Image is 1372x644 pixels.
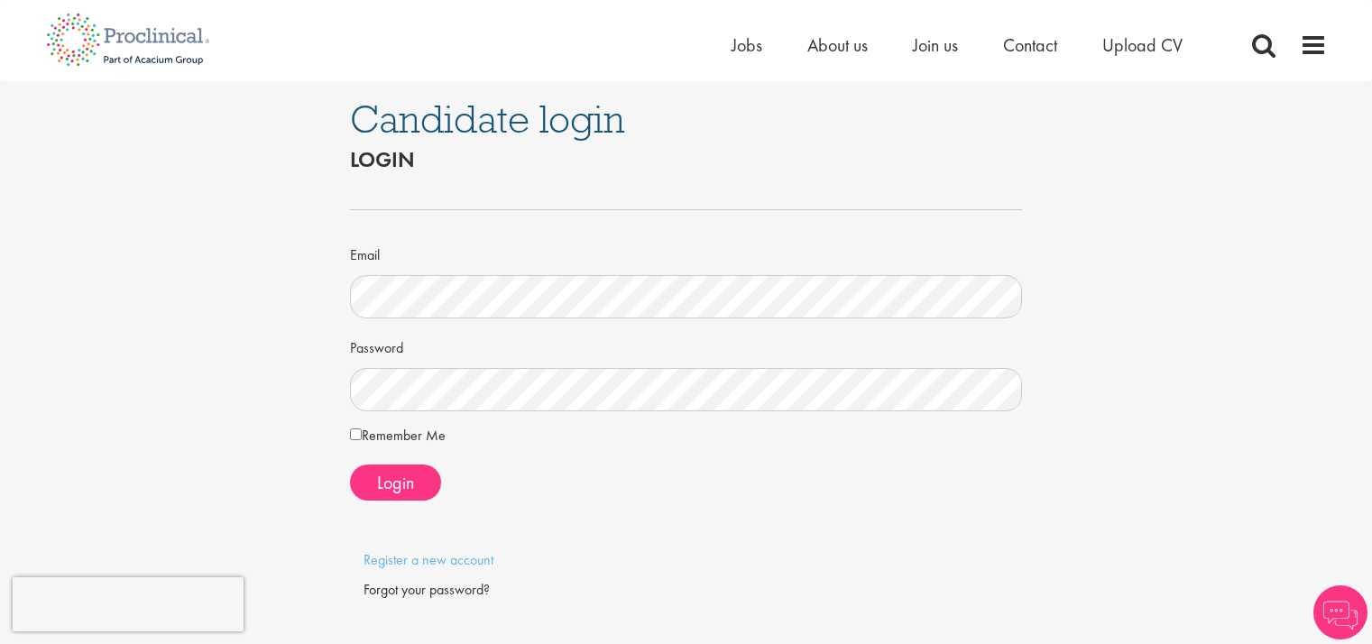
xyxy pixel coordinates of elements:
a: About us [807,33,868,57]
iframe: reCAPTCHA [13,577,244,631]
span: Candidate login [350,95,625,143]
label: Email [350,239,380,266]
a: Register a new account [364,550,493,569]
label: Remember Me [350,425,446,446]
a: Jobs [732,33,762,57]
a: Join us [913,33,958,57]
input: Remember Me [350,428,362,440]
a: Upload CV [1102,33,1183,57]
label: Password [350,332,403,359]
button: Login [350,465,441,501]
img: Chatbot [1313,585,1367,639]
a: Contact [1003,33,1057,57]
h2: Login [350,148,1023,171]
div: Forgot your password? [364,580,1009,601]
span: Login [377,471,414,494]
